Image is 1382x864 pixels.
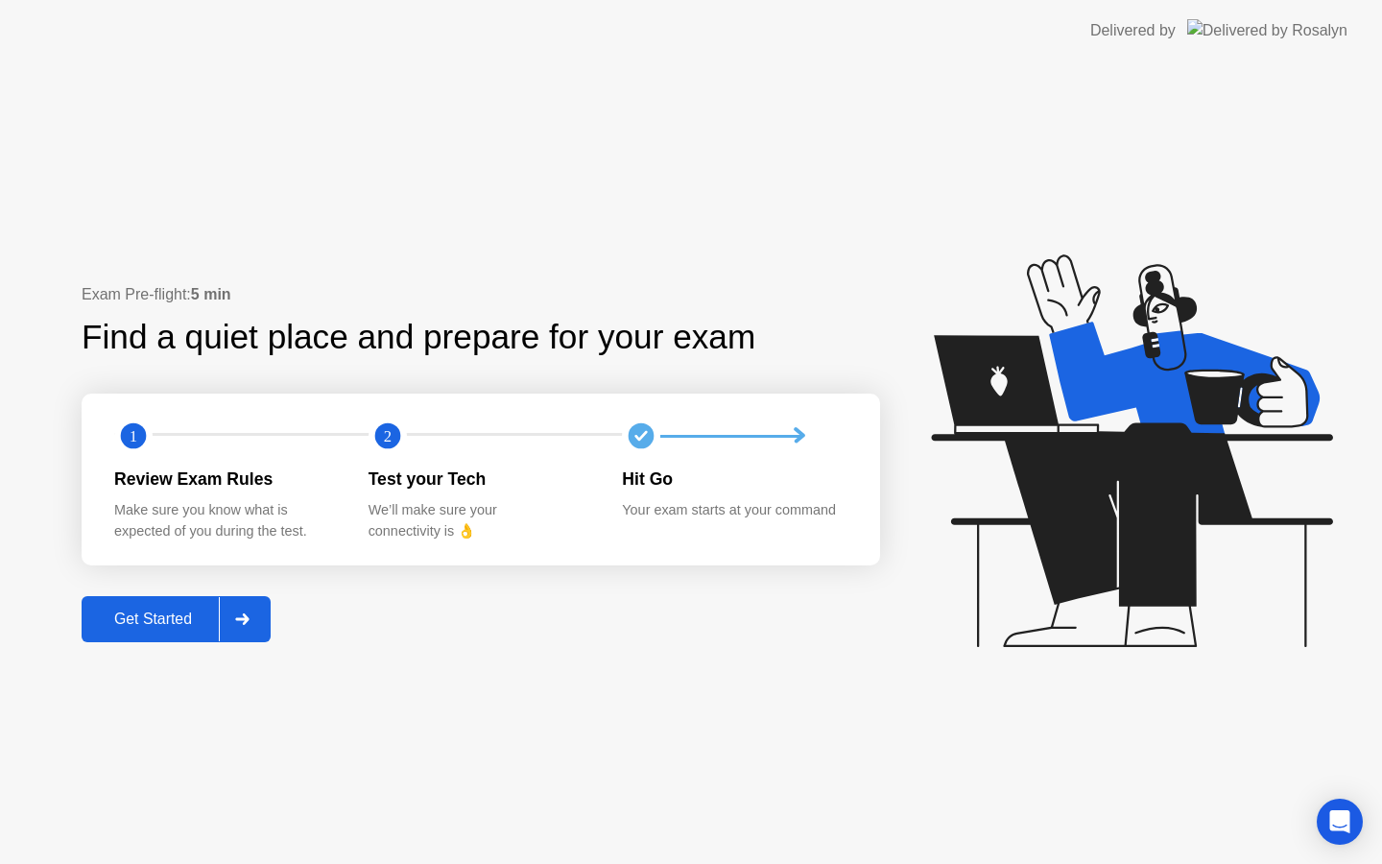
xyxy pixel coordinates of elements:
[82,596,271,642] button: Get Started
[191,286,231,302] b: 5 min
[114,467,338,492] div: Review Exam Rules
[130,427,137,445] text: 1
[1187,19,1347,41] img: Delivered by Rosalyn
[384,427,392,445] text: 2
[369,500,592,541] div: We’ll make sure your connectivity is 👌
[114,500,338,541] div: Make sure you know what is expected of you during the test.
[1317,799,1363,845] div: Open Intercom Messenger
[82,283,880,306] div: Exam Pre-flight:
[369,467,592,492] div: Test your Tech
[622,500,846,521] div: Your exam starts at your command
[1090,19,1176,42] div: Delivered by
[82,312,758,363] div: Find a quiet place and prepare for your exam
[87,611,219,628] div: Get Started
[622,467,846,492] div: Hit Go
